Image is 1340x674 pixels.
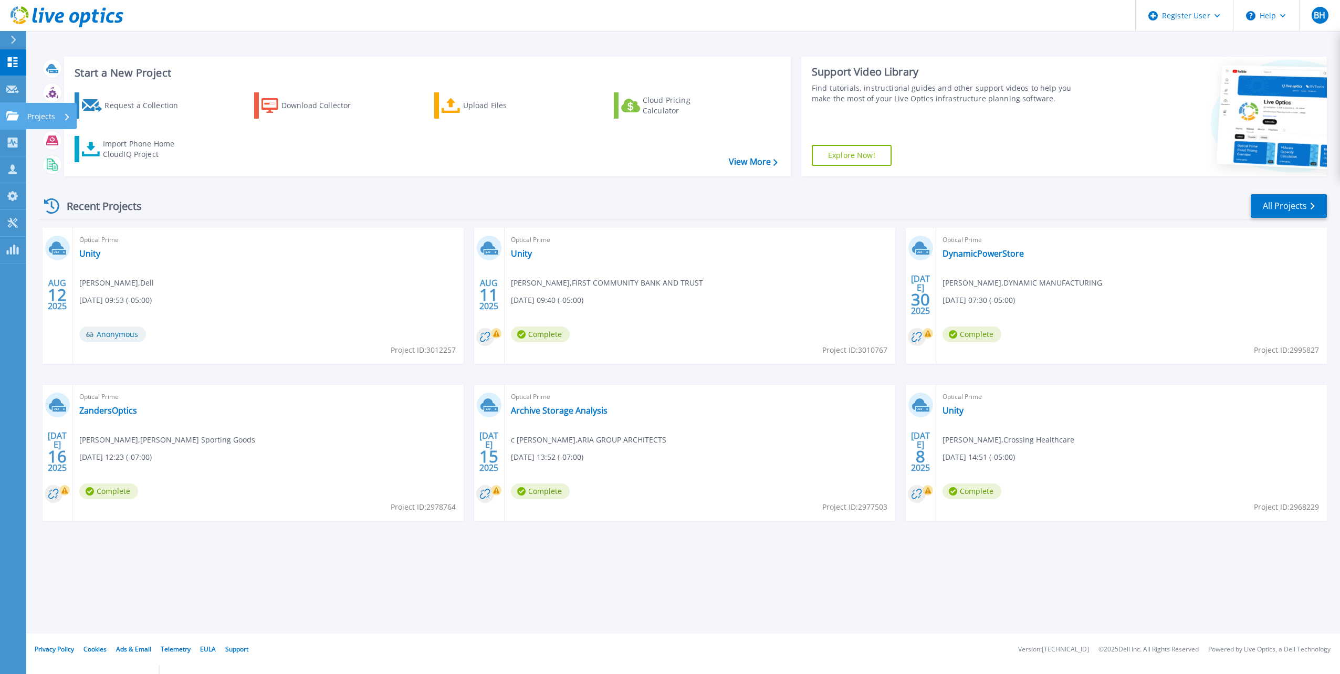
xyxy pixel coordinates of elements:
a: Cloud Pricing Calculator [614,92,731,119]
a: Unity [943,405,964,416]
li: Powered by Live Optics, a Dell Technology [1208,646,1331,653]
span: Project ID: 3010767 [822,344,887,356]
span: Project ID: 2995827 [1254,344,1319,356]
span: Complete [511,483,570,499]
span: Optical Prime [511,234,889,246]
a: Ads & Email [116,645,151,654]
span: Optical Prime [943,391,1321,403]
span: [PERSON_NAME] , FIRST COMMUNITY BANK AND TRUST [511,277,703,289]
span: Project ID: 2978764 [391,501,456,513]
span: Anonymous [79,327,146,342]
a: Telemetry [161,645,191,654]
div: AUG 2025 [479,276,499,314]
span: [PERSON_NAME] , Crossing Healthcare [943,434,1074,446]
span: [PERSON_NAME] , Dell [79,277,154,289]
div: Cloud Pricing Calculator [643,95,727,116]
a: Archive Storage Analysis [511,405,608,416]
span: [DATE] 13:52 (-07:00) [511,451,583,463]
span: 12 [48,290,67,299]
span: Complete [79,483,138,499]
span: Optical Prime [79,234,457,246]
span: [PERSON_NAME] , DYNAMIC MANUFACTURING [943,277,1102,289]
span: Complete [943,483,1001,499]
div: [DATE] 2025 [910,433,930,471]
a: Upload Files [434,92,551,119]
span: Optical Prime [79,391,457,403]
li: © 2025 Dell Inc. All Rights Reserved [1098,646,1199,653]
a: Explore Now! [812,145,892,166]
a: Unity [511,248,532,259]
span: c [PERSON_NAME] , ARIA GROUP ARCHITECTS [511,434,666,446]
span: Complete [511,327,570,342]
span: Optical Prime [943,234,1321,246]
span: Project ID: 2977503 [822,501,887,513]
div: Upload Files [463,95,547,116]
span: 8 [916,452,925,461]
div: [DATE] 2025 [47,433,67,471]
a: EULA [200,645,216,654]
a: All Projects [1251,194,1327,218]
span: [DATE] 09:40 (-05:00) [511,294,583,306]
a: Request a Collection [75,92,192,119]
a: ZandersOptics [79,405,137,416]
li: Version: [TECHNICAL_ID] [1018,646,1089,653]
a: View More [729,157,778,167]
span: [DATE] 07:30 (-05:00) [943,294,1015,306]
h3: Start a New Project [75,67,777,79]
a: Privacy Policy [35,645,74,654]
div: AUG 2025 [47,276,67,314]
span: Optical Prime [511,391,889,403]
a: Cookies [83,645,107,654]
div: Find tutorials, instructional guides and other support videos to help you make the most of your L... [812,83,1083,104]
p: Projects [27,103,55,130]
div: Recent Projects [40,193,156,219]
span: 15 [479,452,498,461]
span: Complete [943,327,1001,342]
a: Download Collector [254,92,371,119]
span: BH [1314,11,1325,19]
span: Project ID: 3012257 [391,344,456,356]
span: [DATE] 12:23 (-07:00) [79,451,152,463]
div: Import Phone Home CloudIQ Project [103,139,185,160]
span: 16 [48,452,67,461]
div: [DATE] 2025 [910,276,930,314]
span: [DATE] 09:53 (-05:00) [79,294,152,306]
div: [DATE] 2025 [479,433,499,471]
span: 30 [911,295,930,304]
a: Support [225,645,248,654]
div: Request a Collection [104,95,189,116]
span: Project ID: 2968229 [1254,501,1319,513]
span: [PERSON_NAME] , [PERSON_NAME] Sporting Goods [79,434,255,446]
span: 11 [479,290,498,299]
a: DynamicPowerStore [943,248,1024,259]
span: [DATE] 14:51 (-05:00) [943,451,1015,463]
div: Support Video Library [812,65,1083,79]
a: Unity [79,248,100,259]
div: Download Collector [281,95,365,116]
